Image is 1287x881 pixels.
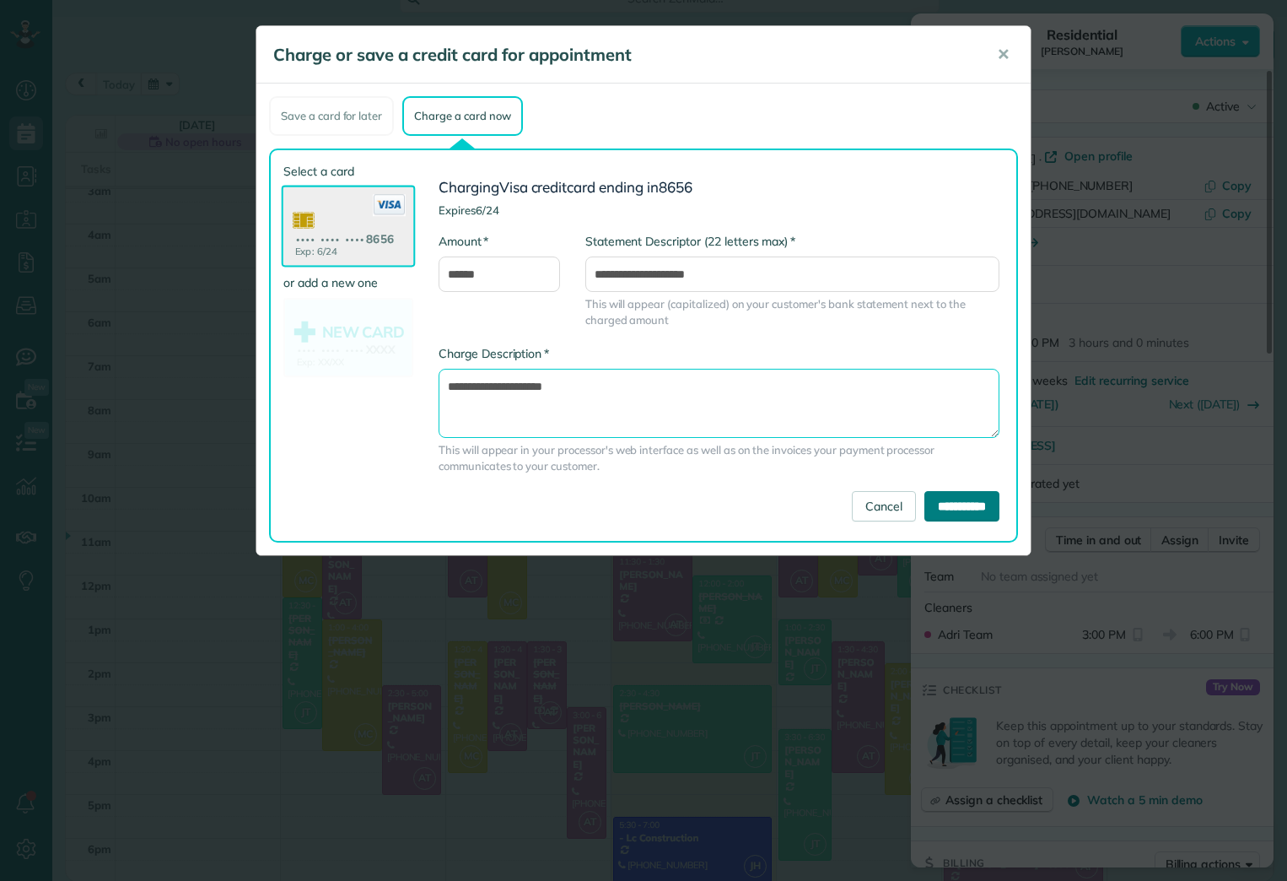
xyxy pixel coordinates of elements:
[439,233,488,250] label: Amount
[439,345,549,362] label: Charge Description
[659,178,692,196] span: 8656
[402,96,522,136] div: Charge a card now
[439,442,999,474] span: This will appear in your processor's web interface as well as on the invoices your payment proces...
[283,163,413,180] label: Select a card
[476,203,499,217] span: 6/24
[585,296,999,328] span: This will appear (capitalized) on your customer's bank statement next to the charged amount
[273,43,973,67] h5: Charge or save a credit card for appointment
[439,204,999,216] h4: Expires
[531,178,568,196] span: credit
[269,96,394,136] div: Save a card for later
[585,233,795,250] label: Statement Descriptor (22 letters max)
[283,274,413,291] label: or add a new one
[439,180,999,196] h3: Charging card ending in
[499,178,528,196] span: Visa
[997,45,1010,64] span: ✕
[852,491,916,522] a: Cancel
